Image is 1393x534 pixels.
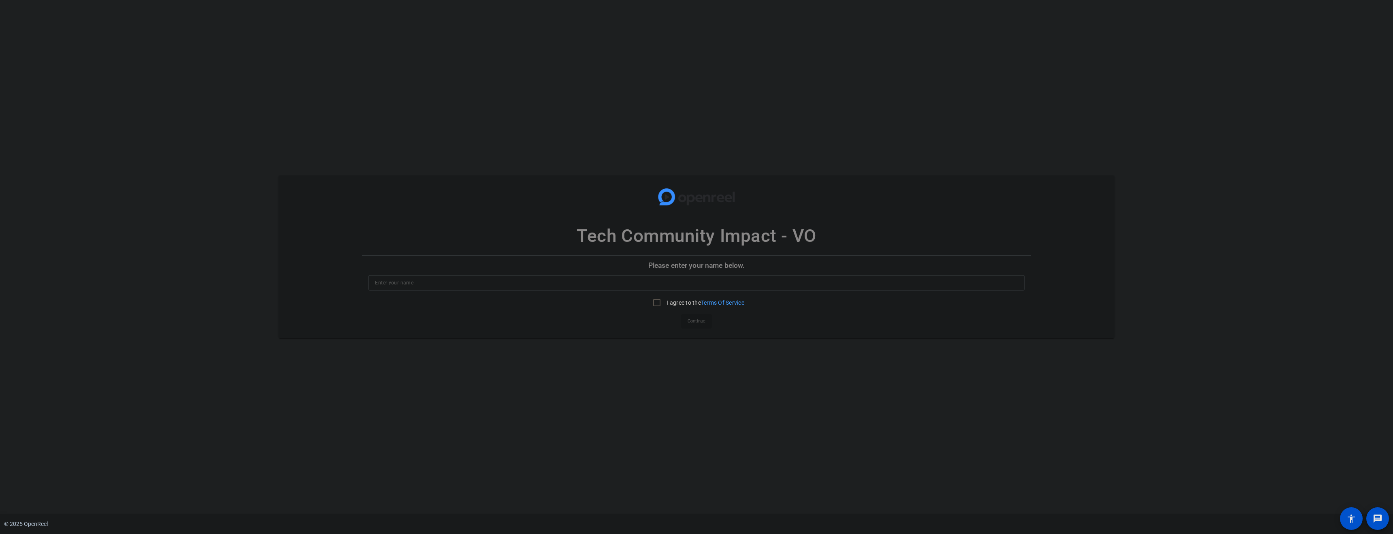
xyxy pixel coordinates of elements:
[362,256,1031,275] p: Please enter your name below.
[4,520,48,528] div: © 2025 OpenReel
[656,184,737,210] img: company-logo
[701,299,744,306] a: Terms Of Service
[577,222,816,249] p: Tech Community Impact - VO
[375,278,1018,288] input: Enter your name
[665,299,744,307] label: I agree to the
[1346,514,1356,523] mat-icon: accessibility
[1373,514,1382,523] mat-icon: message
